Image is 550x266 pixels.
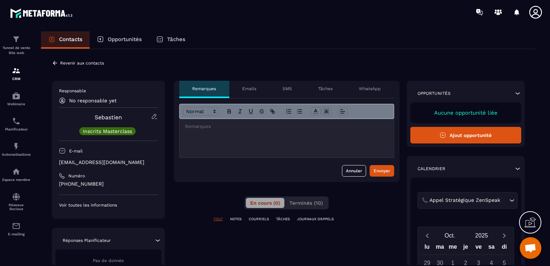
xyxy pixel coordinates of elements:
a: formationformationCRM [2,61,31,86]
div: Envoyer [374,167,390,174]
div: ma [433,242,446,254]
div: je [459,242,472,254]
p: JOURNAUX D'APPELS [297,217,334,222]
p: Planificateur [2,127,31,131]
p: Réseaux Sociaux [2,203,31,211]
p: Opportunités [418,90,451,96]
button: Next month [497,231,511,240]
img: email [12,222,21,230]
p: Voir toutes les informations [59,202,158,208]
p: Opportunités [108,36,142,43]
p: E-mailing [2,232,31,236]
img: automations [12,142,21,151]
button: Open months overlay [434,229,466,242]
img: formation [12,35,21,44]
div: di [498,242,511,254]
p: SMS [283,86,292,92]
a: Contacts [41,31,90,49]
a: schedulerschedulerPlanificateur [2,111,31,137]
p: Revenir aux contacts [60,61,104,66]
div: Ouvrir le chat [520,237,541,259]
p: Responsable [59,88,158,94]
p: Emails [242,86,256,92]
a: formationformationTunnel de vente Site web [2,30,31,61]
a: automationsautomationsWebinaire [2,86,31,111]
p: No responsable yet [69,98,117,103]
p: Numéro [68,173,85,179]
p: Remarques [192,86,216,92]
p: WhatsApp [359,86,381,92]
a: social-networksocial-networkRéseaux Sociaux [2,187,31,216]
p: Réponses Planificateur [63,238,111,243]
p: Aucune opportunité liée [418,110,514,116]
div: ve [472,242,485,254]
div: lu [421,242,434,254]
button: En cours (0) [246,198,284,208]
p: [PHONE_NUMBER] [59,181,158,187]
div: sa [485,242,498,254]
p: Calendrier [418,166,445,172]
button: Envoyer [370,165,394,177]
p: Webinaire [2,102,31,106]
p: Contacts [59,36,82,43]
button: Annuler [342,165,366,177]
button: Previous month [421,231,434,240]
div: Search for option [418,192,518,209]
span: 📞 Appel Stratégique ZenSpeak [420,196,502,204]
p: E-mail [69,148,83,154]
a: Tâches [149,31,193,49]
p: CRM [2,77,31,81]
a: Sebastien [95,114,122,121]
img: automations [12,92,21,100]
p: Espace membre [2,178,31,182]
img: logo [10,6,75,20]
a: automationsautomationsAutomatisations [2,137,31,162]
span: En cours (0) [250,200,280,206]
a: automationsautomationsEspace membre [2,162,31,187]
p: Tunnel de vente Site web [2,45,31,56]
span: Pas de donnée [93,258,124,263]
button: Terminés (10) [285,198,327,208]
p: Inscrits Masterclass [83,129,132,134]
p: NOTES [230,217,242,222]
img: automations [12,167,21,176]
input: Search for option [502,196,508,204]
span: Terminés (10) [289,200,323,206]
img: social-network [12,192,21,201]
a: Opportunités [90,31,149,49]
p: COURRIELS [249,217,269,222]
img: formation [12,66,21,75]
img: scheduler [12,117,21,125]
div: me [446,242,459,254]
p: Tâches [318,86,333,92]
p: [EMAIL_ADDRESS][DOMAIN_NAME] [59,159,158,166]
p: TÂCHES [276,217,290,222]
p: TOUT [213,217,223,222]
p: Tâches [167,36,185,43]
p: Automatisations [2,152,31,156]
button: Open years overlay [466,229,497,242]
a: emailemailE-mailing [2,216,31,241]
button: Ajout opportunité [410,127,522,143]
